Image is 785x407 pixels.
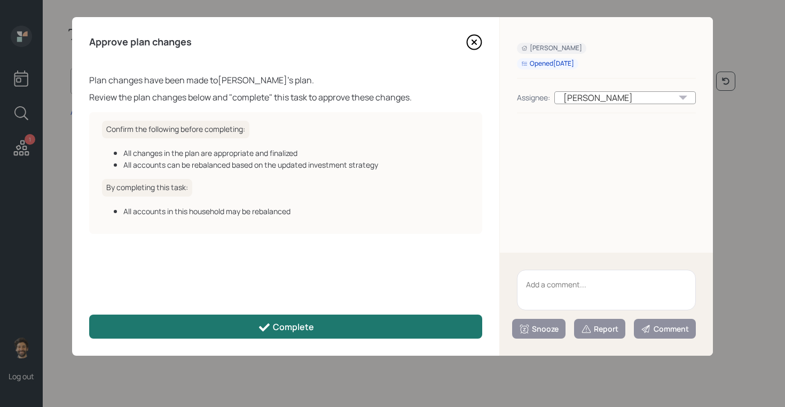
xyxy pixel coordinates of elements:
[258,321,314,334] div: Complete
[641,324,689,334] div: Comment
[89,74,482,87] div: Plan changes have been made to [PERSON_NAME] 's plan.
[581,324,618,334] div: Report
[102,121,249,138] h6: Confirm the following before completing:
[89,315,482,339] button: Complete
[123,206,469,217] div: All accounts in this household may be rebalanced
[521,59,574,68] div: Opened [DATE]
[123,159,469,170] div: All accounts can be rebalanced based on the updated investment strategy
[102,179,192,197] h6: By completing this task:
[634,319,696,339] button: Comment
[517,92,550,103] div: Assignee:
[89,36,192,48] h4: Approve plan changes
[89,91,482,104] div: Review the plan changes below and "complete" this task to approve these changes.
[519,324,559,334] div: Snooze
[512,319,566,339] button: Snooze
[574,319,625,339] button: Report
[123,147,469,159] div: All changes in the plan are appropriate and finalized
[521,44,582,53] div: [PERSON_NAME]
[554,91,696,104] div: [PERSON_NAME]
